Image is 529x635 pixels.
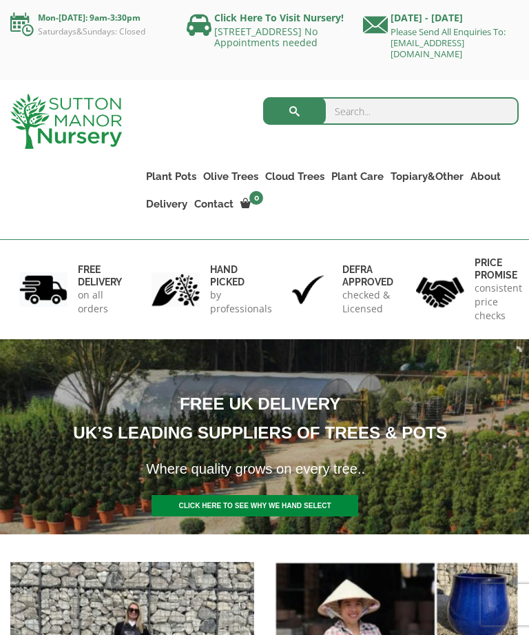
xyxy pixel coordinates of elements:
[78,288,122,316] p: on all orders
[363,10,519,26] p: [DATE] - [DATE]
[342,288,393,316] p: checked & Licensed
[143,167,200,186] a: Plant Pots
[210,288,272,316] p: by professionals
[152,272,200,308] img: 2.jpg
[342,263,393,288] h6: Defra approved
[19,272,68,308] img: 1.jpg
[143,194,191,214] a: Delivery
[262,167,328,186] a: Cloud Trees
[237,194,267,214] a: 0
[200,167,262,186] a: Olive Trees
[210,263,272,288] h6: hand picked
[284,272,332,308] img: 3.jpg
[214,25,318,49] a: [STREET_ADDRESS] No Appointments needed
[391,26,506,60] a: Please Send All Enquiries To: [EMAIL_ADDRESS][DOMAIN_NAME]
[467,167,504,186] a: About
[387,167,467,186] a: Topiary&Other
[328,167,387,186] a: Plant Care
[78,263,122,288] h6: FREE DELIVERY
[475,281,522,323] p: consistent price checks
[10,26,166,37] p: Saturdays&Sundays: Closed
[10,94,122,149] img: logo
[263,97,519,125] input: Search...
[214,11,344,24] a: Click Here To Visit Nursery!
[416,268,464,310] img: 4.jpg
[191,194,237,214] a: Contact
[249,191,263,205] span: 0
[475,256,522,281] h6: Price promise
[10,10,166,26] p: Mon-[DATE]: 9am-3:30pm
